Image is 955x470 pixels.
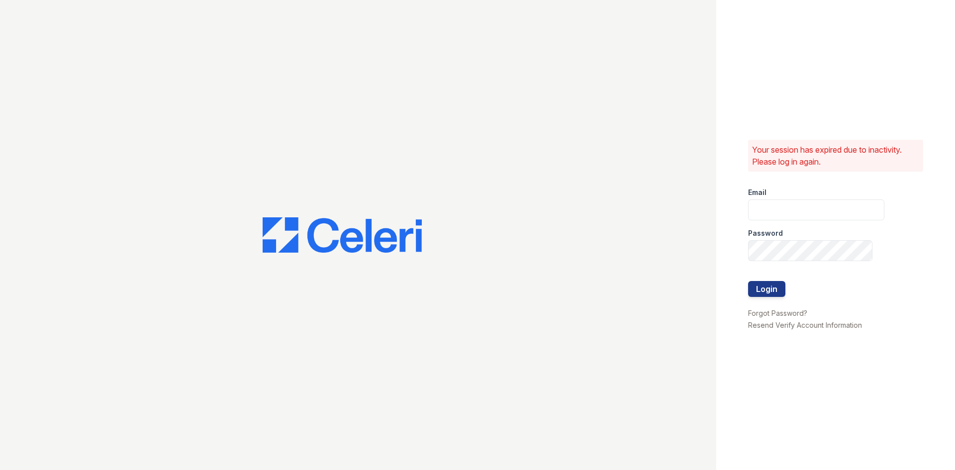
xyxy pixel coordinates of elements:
[748,321,862,329] a: Resend Verify Account Information
[752,144,919,168] p: Your session has expired due to inactivity. Please log in again.
[748,309,807,317] a: Forgot Password?
[748,228,783,238] label: Password
[263,217,422,253] img: CE_Logo_Blue-a8612792a0a2168367f1c8372b55b34899dd931a85d93a1a3d3e32e68fde9ad4.png
[748,281,785,297] button: Login
[748,188,766,197] label: Email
